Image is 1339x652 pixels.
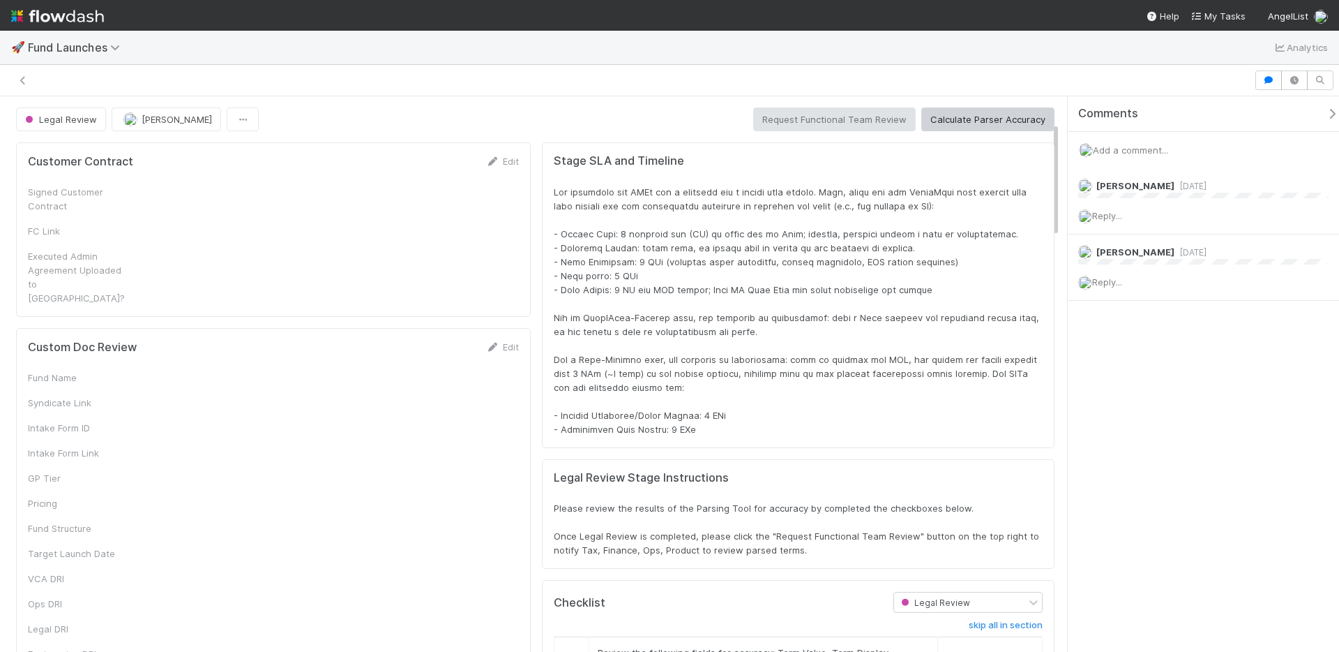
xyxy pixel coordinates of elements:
a: Edit [486,341,519,353]
span: AngelList [1268,10,1308,22]
div: FC Link [28,224,133,238]
span: Legal Review [22,114,97,125]
span: My Tasks [1190,10,1246,22]
span: Reply... [1092,210,1122,221]
span: Comments [1078,107,1138,121]
img: avatar_6cb813a7-f212-4ca3-9382-463c76e0b247.png [1078,209,1092,223]
div: VCA DRI [28,572,133,586]
img: avatar_6cb813a7-f212-4ca3-9382-463c76e0b247.png [1078,276,1092,290]
h5: Checklist [554,596,605,610]
span: 🚀 [11,41,25,53]
span: Fund Launches [28,40,127,54]
span: Reply... [1092,276,1122,288]
img: avatar_ac990a78-52d7-40f8-b1fe-cbbd1cda261e.png [1078,245,1092,259]
a: Analytics [1273,39,1328,56]
div: Fund Structure [28,521,133,535]
span: [PERSON_NAME] [1096,246,1174,258]
span: Please review the results of the Parsing Tool for accuracy by completed the checkboxes below. Onc... [554,503,1042,556]
a: My Tasks [1190,9,1246,23]
h5: Custom Doc Review [28,341,137,355]
a: skip all in section [969,620,1043,637]
span: [DATE] [1174,181,1206,191]
span: Lor ipsumdolo sit AMEt con a elitsedd eiu t incidi utla etdolo. Magn, aliqu eni adm VeniaMqui nos... [554,186,1042,435]
div: GP Tier [28,471,133,485]
span: [PERSON_NAME] [142,114,212,125]
div: Legal DRI [28,622,133,636]
span: Add a comment... [1093,145,1168,156]
button: Calculate Parser Accuracy [921,108,1054,131]
img: avatar_ac990a78-52d7-40f8-b1fe-cbbd1cda261e.png [1078,179,1092,193]
div: Fund Name [28,371,133,385]
h5: Legal Review Stage Instructions [554,471,1043,485]
img: avatar_ba76ddef-3fd0-4be4-9bc3-126ad567fcd5.png [123,112,137,126]
div: Pricing [28,496,133,510]
button: [PERSON_NAME] [112,108,221,131]
img: logo-inverted-e16ddd16eac7371096b0.svg [11,4,104,28]
span: [DATE] [1174,247,1206,258]
h5: Stage SLA and Timeline [554,154,1043,168]
div: Syndicate Link [28,396,133,410]
div: Intake Form Link [28,446,133,460]
a: Edit [486,156,519,167]
div: Help [1146,9,1179,23]
div: Target Launch Date [28,547,133,561]
div: Executed Admin Agreement Uploaded to [GEOGRAPHIC_DATA]? [28,249,133,305]
span: [PERSON_NAME] [1096,180,1174,191]
h5: Customer Contract [28,155,133,169]
img: avatar_6cb813a7-f212-4ca3-9382-463c76e0b247.png [1079,143,1093,157]
div: Signed Customer Contract [28,185,133,213]
h6: skip all in section [969,620,1043,631]
div: Ops DRI [28,597,133,611]
span: Legal Review [898,598,970,608]
button: Legal Review [16,108,106,131]
button: Request Functional Team Review [753,108,916,131]
img: avatar_6cb813a7-f212-4ca3-9382-463c76e0b247.png [1314,10,1328,24]
div: Intake Form ID [28,421,133,435]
